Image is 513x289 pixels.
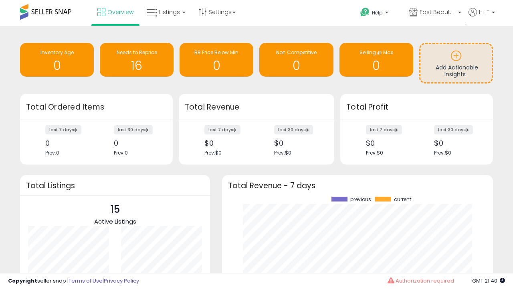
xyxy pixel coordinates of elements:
[372,9,383,16] span: Help
[436,63,478,79] span: Add Actionable Insights
[274,125,313,134] label: last 30 days
[366,139,411,147] div: $0
[107,8,133,16] span: Overview
[159,8,180,16] span: Listings
[263,59,329,72] h1: 0
[394,197,411,202] span: current
[366,149,383,156] span: Prev: $0
[274,149,291,156] span: Prev: $0
[45,125,81,134] label: last 7 days
[94,217,136,226] span: Active Listings
[184,59,249,72] h1: 0
[434,149,451,156] span: Prev: $0
[204,149,222,156] span: Prev: $0
[339,43,413,77] a: Selling @ Max 0
[276,49,317,56] span: Non Competitive
[26,183,204,189] h3: Total Listings
[204,139,250,147] div: $0
[274,139,320,147] div: $0
[350,197,371,202] span: previous
[434,139,479,147] div: $0
[114,139,159,147] div: 0
[40,49,74,56] span: Inventory Age
[104,59,170,72] h1: 16
[8,277,37,285] strong: Copyright
[69,277,103,285] a: Terms of Use
[114,149,128,156] span: Prev: 0
[180,43,253,77] a: BB Price Below Min 0
[479,8,489,16] span: Hi IT
[104,277,139,285] a: Privacy Policy
[228,183,487,189] h3: Total Revenue - 7 days
[45,149,59,156] span: Prev: 0
[94,202,136,217] p: 15
[20,43,94,77] a: Inventory Age 0
[472,277,505,285] span: 2025-08-11 21:40 GMT
[420,8,456,16] span: Fast Beauty ([GEOGRAPHIC_DATA])
[26,102,167,113] h3: Total Ordered Items
[204,125,240,134] label: last 7 days
[114,125,153,134] label: last 30 days
[354,1,402,26] a: Help
[434,125,473,134] label: last 30 days
[117,49,157,56] span: Needs to Reprice
[360,49,393,56] span: Selling @ Max
[8,277,139,285] div: seller snap | |
[343,59,409,72] h1: 0
[366,125,402,134] label: last 7 days
[420,44,492,82] a: Add Actionable Insights
[185,102,328,113] h3: Total Revenue
[259,43,333,77] a: Non Competitive 0
[194,49,238,56] span: BB Price Below Min
[360,7,370,17] i: Get Help
[100,43,174,77] a: Needs to Reprice 16
[24,59,90,72] h1: 0
[469,8,495,26] a: Hi IT
[346,102,487,113] h3: Total Profit
[45,139,90,147] div: 0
